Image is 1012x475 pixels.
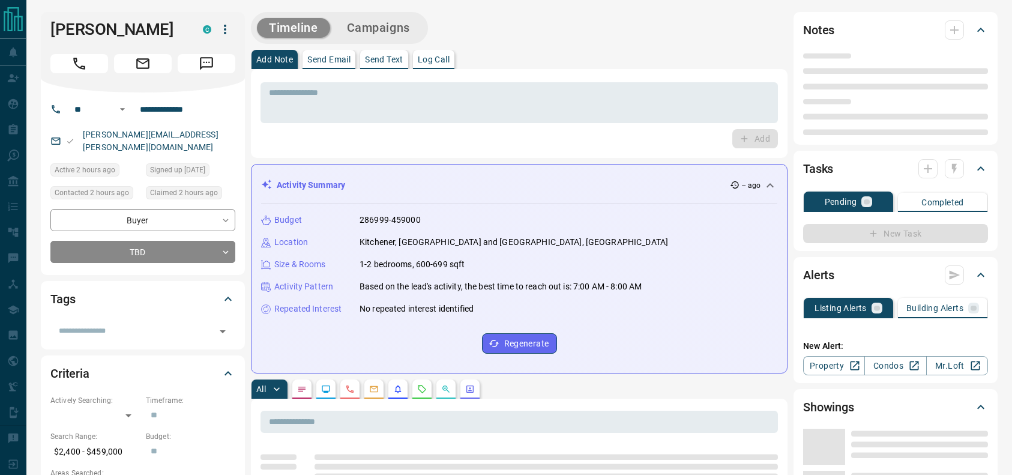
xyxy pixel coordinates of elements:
div: Notes [803,16,988,44]
p: Budget [274,214,302,226]
a: [PERSON_NAME][EMAIL_ADDRESS][PERSON_NAME][DOMAIN_NAME] [83,130,218,152]
svg: Notes [297,384,307,394]
div: Activity Summary-- ago [261,174,777,196]
div: TBD [50,241,235,263]
p: Building Alerts [906,304,963,312]
p: $2,400 - $459,000 [50,442,140,462]
svg: Lead Browsing Activity [321,384,331,394]
span: Call [50,54,108,73]
button: Timeline [257,18,330,38]
div: Tasks [803,154,988,183]
p: All [256,385,266,393]
p: 286999-459000 [360,214,421,226]
p: Budget: [146,431,235,442]
span: Contacted 2 hours ago [55,187,129,199]
p: Log Call [418,55,450,64]
svg: Listing Alerts [393,384,403,394]
div: condos.ca [203,25,211,34]
p: No repeated interest identified [360,303,474,315]
p: New Alert: [803,340,988,352]
button: Regenerate [482,333,557,354]
svg: Agent Actions [465,384,475,394]
h1: [PERSON_NAME] [50,20,185,39]
p: 1-2 bedrooms, 600-699 sqft [360,258,465,271]
span: Signed up [DATE] [150,164,205,176]
button: Open [115,102,130,116]
div: Fri Aug 15 2025 [50,163,140,180]
p: Activity Pattern [274,280,333,293]
svg: Email Valid [66,137,74,145]
h2: Tasks [803,159,833,178]
p: Based on the lead's activity, the best time to reach out is: 7:00 AM - 8:00 AM [360,280,642,293]
h2: Notes [803,20,834,40]
p: Activity Summary [277,179,345,192]
p: Pending [825,198,857,206]
div: Showings [803,393,988,422]
span: Message [178,54,235,73]
span: Email [114,54,172,73]
p: Actively Searching: [50,395,140,406]
p: Completed [921,198,964,207]
p: Location [274,236,308,249]
p: Send Email [307,55,351,64]
p: Size & Rooms [274,258,326,271]
button: Campaigns [335,18,422,38]
svg: Requests [417,384,427,394]
div: Alerts [803,261,988,289]
svg: Opportunities [441,384,451,394]
h2: Showings [803,398,854,417]
h2: Tags [50,289,75,309]
p: Search Range: [50,431,140,442]
span: Active 2 hours ago [55,164,115,176]
p: -- ago [742,180,761,191]
p: Listing Alerts [815,304,867,312]
p: Repeated Interest [274,303,342,315]
svg: Emails [369,384,379,394]
a: Condos [864,356,926,375]
p: Add Note [256,55,293,64]
h2: Criteria [50,364,89,383]
h2: Alerts [803,265,834,285]
p: Timeframe: [146,395,235,406]
p: Send Text [365,55,403,64]
a: Mr.Loft [926,356,988,375]
div: Fri Aug 15 2025 [50,186,140,203]
div: Fri Aug 15 2025 [146,186,235,203]
span: Claimed 2 hours ago [150,187,218,199]
div: Tags [50,285,235,313]
a: Property [803,356,865,375]
div: Criteria [50,359,235,388]
p: Kitchener, [GEOGRAPHIC_DATA] and [GEOGRAPHIC_DATA], [GEOGRAPHIC_DATA] [360,236,668,249]
button: Open [214,323,231,340]
svg: Calls [345,384,355,394]
div: Sun May 02 2021 [146,163,235,180]
div: Buyer [50,209,235,231]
